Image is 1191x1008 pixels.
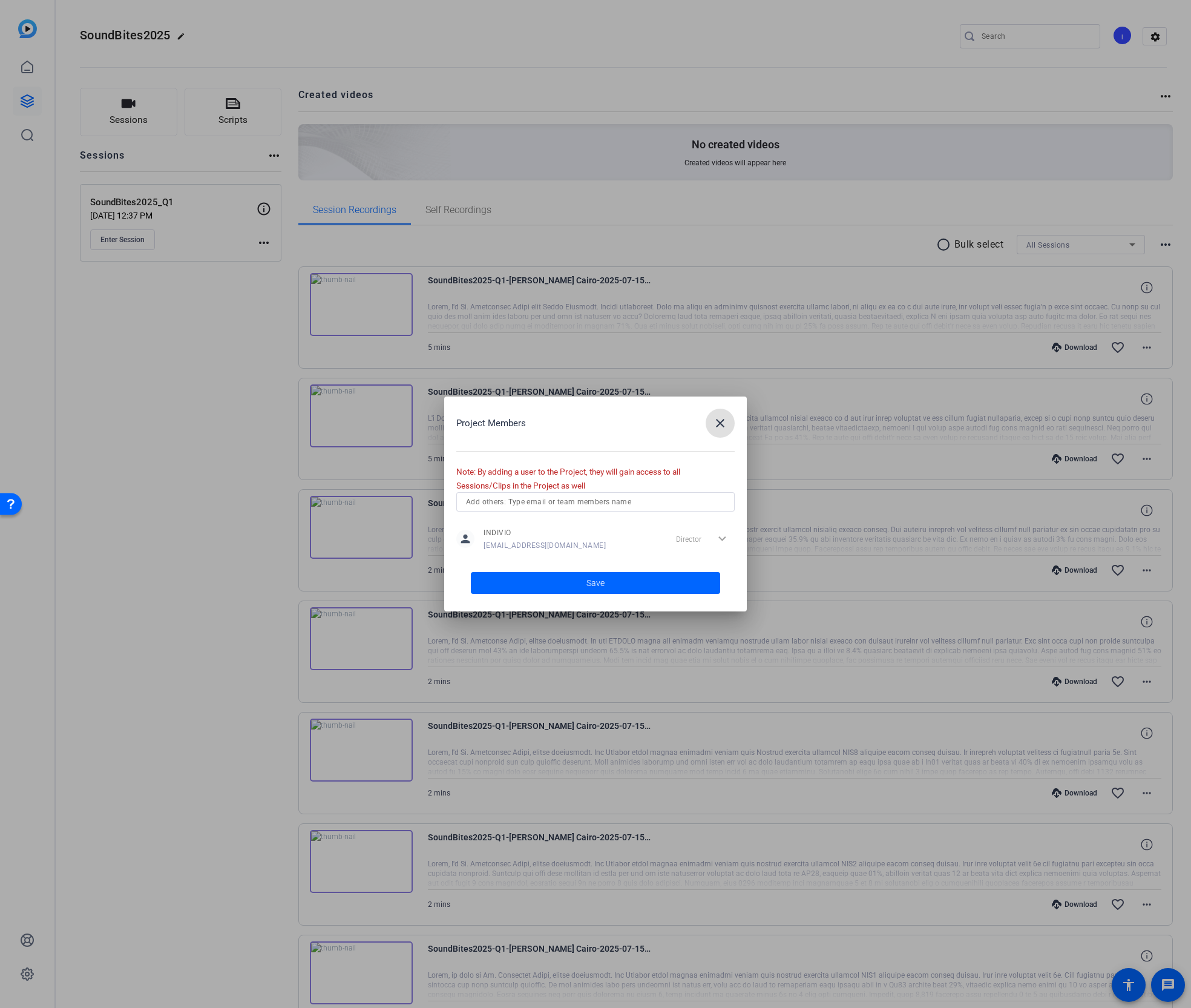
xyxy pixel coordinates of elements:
[466,495,725,509] input: Add others: Type email or team members name
[586,577,605,590] span: Save
[959,933,1176,993] iframe: Drift Widget Chat Controller
[456,530,474,548] mat-icon: person
[713,416,727,430] mat-icon: close
[471,572,720,594] button: Save
[456,409,735,438] div: Project Members
[456,467,680,490] span: Note: By adding a user to the Project, they will gain access to all Sessions/Clips in the Project...
[484,541,606,550] span: [EMAIL_ADDRESS][DOMAIN_NAME]
[484,528,606,538] span: INDIVIO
